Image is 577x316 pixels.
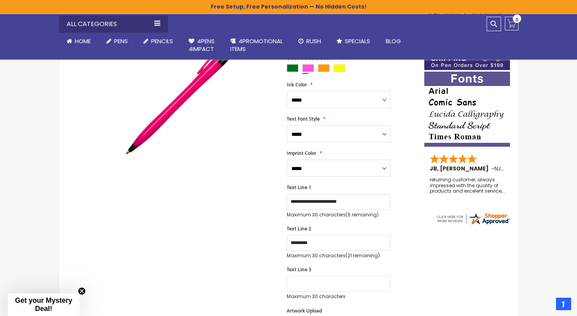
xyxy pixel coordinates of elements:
[287,307,322,314] span: Artwork Upload
[75,37,91,45] span: Home
[430,177,505,194] div: returning customer, always impressed with the quality of products and excelent service, will retu...
[15,297,72,312] span: Get your Mystery Deal!
[98,6,276,184] img: neon_slimster_side_pink_1.jpg
[436,221,510,227] a: 4pens.com certificate URL
[287,116,320,122] span: Text Font Style
[287,81,307,88] span: Ink Color
[291,33,329,50] a: Rush
[386,37,401,45] span: Blog
[59,33,99,50] a: Home
[424,72,510,147] img: font-personalization-examples
[59,16,168,33] div: All Categories
[99,33,136,50] a: Pens
[151,37,173,45] span: Pencils
[287,150,316,156] span: Imprint Color
[222,33,291,58] a: 4PROMOTIONALITEMS
[345,37,370,45] span: Specials
[287,266,311,273] span: Text Line 3
[329,33,378,50] a: Specials
[287,212,390,218] p: Maximum 30 characters
[287,184,311,191] span: Text Line 1
[505,17,519,30] a: 0
[287,293,390,300] p: Maximum 30 characters
[494,165,504,172] span: NJ
[318,64,330,72] div: Orange
[287,253,390,259] p: Maximum 30 characters
[114,37,128,45] span: Pens
[491,165,559,172] span: - ,
[230,37,283,53] span: 4PROMOTIONAL ITEMS
[78,287,86,295] button: Close teaser
[333,64,345,72] div: Yellow
[287,225,311,232] span: Text Line 2
[181,33,222,58] a: 4Pens4impact
[515,16,519,23] span: 0
[346,252,380,259] span: (21 remaining)
[287,64,298,72] div: Green
[302,64,314,72] div: Pink
[136,33,181,50] a: Pencils
[346,211,379,218] span: (6 remaining)
[306,37,321,45] span: Rush
[378,33,409,50] a: Blog
[189,37,215,53] span: 4Pens 4impact
[436,212,510,226] img: 4pens.com widget logo
[430,165,491,172] span: JB, [PERSON_NAME]
[8,293,79,316] div: Get your Mystery Deal!Close teaser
